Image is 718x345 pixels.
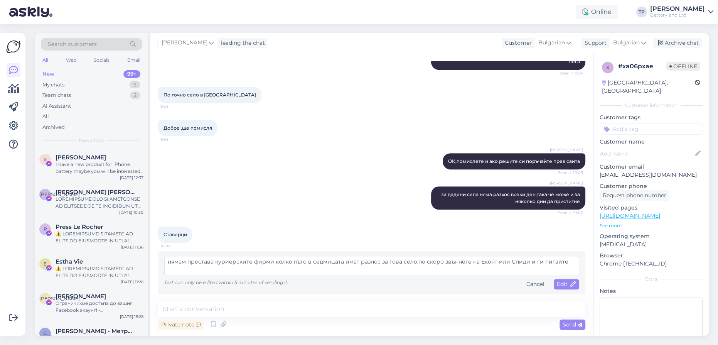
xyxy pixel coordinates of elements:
div: LOREMIPSUMDOLO SI AMETCONSE AD ELITSEDDOE TE INCIDIDUN UT LABOREET Dolorem Aliquaenima, mi veniam... [56,196,143,210]
div: Private note [158,320,204,330]
span: E [44,261,47,267]
div: Request phone number [600,190,669,201]
div: Archive chat [653,38,702,48]
p: Operating system [600,232,703,240]
input: Add a tag [600,123,703,135]
div: ⚠️ LOREMIPSUMD SITAMETC AD ELITS DO EIUSMODTE IN UTLA! Etdolor magnaaliq enimadminim veniamq nost... [56,230,143,244]
div: Archived [42,123,65,131]
p: Customer email [600,163,703,171]
span: Антония Балабанова [56,293,106,300]
span: Seen ✓ 10:06 [554,210,583,216]
div: Ограничихме достъпа до вашия Facebook акаунт! - Непотвърждаването може да доведе до постоянно бло... [56,300,143,314]
div: Email [126,55,142,65]
div: Online [576,5,618,19]
img: Askly Logo [6,39,21,54]
span: ОК,помислете и ако решите си поръчайте през сайта [448,158,580,164]
span: [PERSON_NAME] [39,296,80,301]
span: Text can only be edited within 5 minutes of sending it. [164,279,288,285]
span: Л. Ирина [56,189,136,196]
p: Customer phone [600,182,703,190]
a: [URL][DOMAIN_NAME] [600,212,660,219]
div: Cancel [523,279,548,289]
div: TP [636,7,647,17]
span: [PERSON_NAME] [162,39,207,47]
div: My chats [42,81,64,89]
span: [PERSON_NAME] [550,147,583,153]
span: Send [563,321,582,328]
span: Севинч Фучиджиева - Метрика ЕООД [56,328,136,335]
div: AI Assistant [42,102,71,110]
div: [PERSON_NAME] [650,6,705,12]
div: Extra [600,276,703,282]
div: [GEOGRAPHIC_DATA], [GEOGRAPHIC_DATA] [602,79,695,95]
div: ⚠️ LOREMIPSUMD SITAMETC AD ELITS DO EIUSMODTE IN UTLA! Etdolor magnaaliq enimadminim veniamq nost... [56,265,143,279]
div: All [41,55,50,65]
p: Customer name [600,138,703,146]
span: Search customers [48,40,97,48]
div: Customer [502,39,532,47]
span: С [44,330,47,336]
a: [PERSON_NAME]Batteryland Ltd [650,6,713,18]
span: Seen ✓ 9:54 [554,70,583,76]
span: P [44,226,47,232]
div: Web [64,55,78,65]
span: Ставерци [163,232,187,237]
div: Batteryland Ltd [650,12,705,18]
span: за дадени села няма разхос всеки ден,така че може и за няколко дни да пристигне [441,191,581,204]
p: [MEDICAL_DATA] [600,240,703,249]
div: [DATE] 10:50 [119,210,143,215]
span: [PERSON_NAME] [550,180,583,186]
span: x [606,64,609,70]
span: По точно село в [GEOGRAPHIC_DATA] [163,92,256,98]
div: # xa06pxae [618,62,666,71]
p: Visited pages [600,204,703,212]
div: Support [581,39,607,47]
span: Bulgarian [613,39,640,47]
span: 9:54 [160,103,189,109]
div: New [42,70,54,78]
p: See more ... [600,222,703,229]
div: [DATE] 18:28 [120,314,143,320]
span: 9:54 [160,137,189,142]
span: 10:08 [160,243,189,249]
p: Browser [600,252,703,260]
span: Bulgarian [538,39,565,47]
textarea: нямам престава куриерските фирми колко пъто в седмицата имат разнос за това село,по скоро звъннет... [164,256,579,276]
div: 2 [130,91,140,99]
div: [DATE] 11:26 [121,279,143,285]
div: leading the chat [218,39,265,47]
p: [EMAIL_ADDRESS][DOMAIN_NAME] [600,171,703,179]
div: All [42,113,49,120]
span: Offline [666,62,700,71]
span: K [44,157,47,162]
span: [PERSON_NAME] [39,191,80,197]
span: Edit [557,281,576,287]
p: Customer tags [600,113,703,122]
span: Estha Vie [56,258,83,265]
span: Press Le Rocher [56,223,103,230]
p: Notes [600,287,703,295]
span: Seen ✓ 10:05 [554,170,583,176]
div: [DATE] 11:36 [121,244,143,250]
div: Team chats [42,91,71,99]
p: Chrome [TECHNICAL_ID] [600,260,703,268]
div: 99+ [123,70,140,78]
div: I have a new product for iPhone battery maybe you will be interested😁 [56,161,143,175]
span: Добре ,ще помисля [163,125,212,131]
input: Add name [600,149,694,158]
div: [DATE] 12:37 [120,175,143,181]
div: Socials [92,55,111,65]
div: Customer information [600,102,703,109]
span: New chats [79,137,104,144]
span: Kelvin Xu [56,154,106,161]
div: 9 [130,81,140,89]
